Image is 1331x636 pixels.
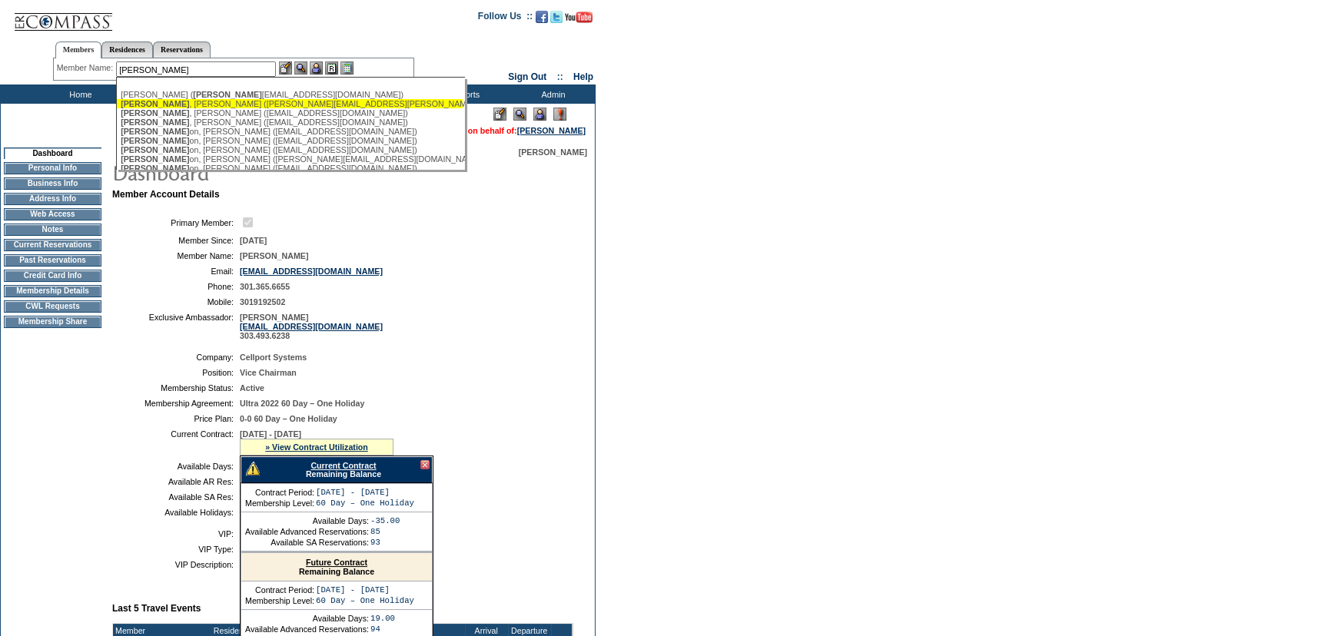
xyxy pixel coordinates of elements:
td: Available Days: [245,614,369,623]
td: Contract Period: [245,585,314,595]
img: pgTtlDashboard.gif [111,157,419,187]
img: Edit Mode [493,108,506,121]
td: Primary Member: [118,215,234,230]
div: Remaining Balance [241,553,432,581]
div: , [PERSON_NAME] ([EMAIL_ADDRESS][DOMAIN_NAME]) [121,118,459,127]
td: Membership Level: [245,596,314,605]
td: Available SA Reservations: [245,538,369,547]
img: There are insufficient days and/or tokens to cover this reservation [246,462,260,475]
span: :: [557,71,563,82]
td: Membership Status: [118,383,234,393]
td: Current Contract: [118,429,234,455]
img: View [294,61,307,75]
td: Membership Level: [245,499,314,508]
td: 19.00 [370,614,395,623]
td: Past Reservations [4,254,101,267]
div: on, [PERSON_NAME] ([EMAIL_ADDRESS][DOMAIN_NAME]) [121,164,459,173]
td: Position: [118,368,234,377]
div: , [PERSON_NAME] ([PERSON_NAME][EMAIL_ADDRESS][PERSON_NAME][DOMAIN_NAME]) [121,99,459,108]
div: Remaining Balance [241,456,433,483]
img: b_edit.gif [279,61,292,75]
span: [PERSON_NAME] [121,99,189,108]
span: [DATE] [240,236,267,245]
a: Future Contract [306,558,367,567]
div: [PERSON_NAME] ( [EMAIL_ADDRESS][DOMAIN_NAME]) [121,90,459,99]
td: Home [35,84,123,104]
td: 94 [370,624,395,634]
td: Phone: [118,282,234,291]
a: Reservations [153,41,211,58]
td: Contract Period: [245,488,314,497]
div: , [PERSON_NAME] ([EMAIL_ADDRESS][DOMAIN_NAME]) [121,108,459,118]
img: b_calculator.gif [340,61,353,75]
td: Available Advanced Reservations: [245,527,369,536]
td: 85 [370,527,400,536]
a: Help [573,71,593,82]
a: Residences [101,41,153,58]
b: Member Account Details [112,189,220,200]
td: Available SA Res: [118,492,234,502]
img: Follow us on Twitter [550,11,563,23]
div: on, [PERSON_NAME] ([EMAIL_ADDRESS][DOMAIN_NAME]) [121,136,459,145]
span: [PERSON_NAME] [121,145,189,154]
td: Business Info [4,177,101,190]
td: Credit Card Info [4,270,101,282]
a: Follow us on Twitter [550,15,563,25]
div: on, [PERSON_NAME] ([EMAIL_ADDRESS][DOMAIN_NAME]) [121,145,459,154]
a: » View Contract Utilization [265,442,368,452]
span: 0-0 60 Day – One Holiday [240,414,337,423]
td: [DATE] - [DATE] [316,488,414,497]
img: Become our fan on Facebook [536,11,548,23]
td: Member Name: [118,251,234,260]
span: Vice Chairman [240,368,297,377]
td: Membership Share [4,316,101,328]
td: 60 Day – One Holiday [316,596,414,605]
span: [PERSON_NAME] [121,108,189,118]
td: Available Days: [118,462,234,471]
span: [PERSON_NAME] [121,164,189,173]
td: Admin [507,84,596,104]
td: Current Reservations [4,239,101,251]
td: Mobile: [118,297,234,306]
span: [PERSON_NAME] [121,154,189,164]
td: [DATE] - [DATE] [316,585,414,595]
img: Reservations [325,61,338,75]
td: Exclusive Ambassador: [118,313,234,340]
img: View Mode [513,108,526,121]
span: [PERSON_NAME] 303.493.6238 [240,313,383,340]
td: Email: [118,267,234,276]
a: [PERSON_NAME] [517,126,586,135]
td: VIP Description: [118,560,234,569]
div: on, [PERSON_NAME] ([PERSON_NAME][EMAIL_ADDRESS][DOMAIN_NAME]) [121,154,459,164]
img: Impersonate [533,108,546,121]
span: [PERSON_NAME] [121,127,189,136]
td: Member Since: [118,236,234,245]
td: Dashboard [4,147,101,159]
td: Notes [4,224,101,236]
td: Company: [118,353,234,362]
span: 301.365.6655 [240,282,290,291]
span: 3019192502 [240,297,285,306]
a: Become our fan on Facebook [536,15,548,25]
td: Follow Us :: [478,9,533,28]
img: Subscribe to our YouTube Channel [565,12,592,23]
a: Current Contract [310,461,376,470]
td: Membership Details [4,285,101,297]
td: Address Info [4,193,101,205]
td: Available Holidays: [118,508,234,517]
span: [PERSON_NAME] [121,136,189,145]
span: [PERSON_NAME] [193,90,261,99]
b: Last 5 Travel Events [112,603,201,614]
td: Available AR Res: [118,477,234,486]
img: Impersonate [310,61,323,75]
td: VIP: [118,529,234,538]
td: Available Days: [245,516,369,525]
span: Active [240,383,264,393]
span: [DATE] - [DATE] [240,429,301,439]
td: 60 Day – One Holiday [316,499,414,508]
a: Sign Out [508,71,546,82]
span: [PERSON_NAME] [121,118,189,127]
span: [PERSON_NAME] [519,147,587,157]
span: [PERSON_NAME] [240,251,308,260]
span: Ultra 2022 60 Day – One Holiday [240,399,364,408]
